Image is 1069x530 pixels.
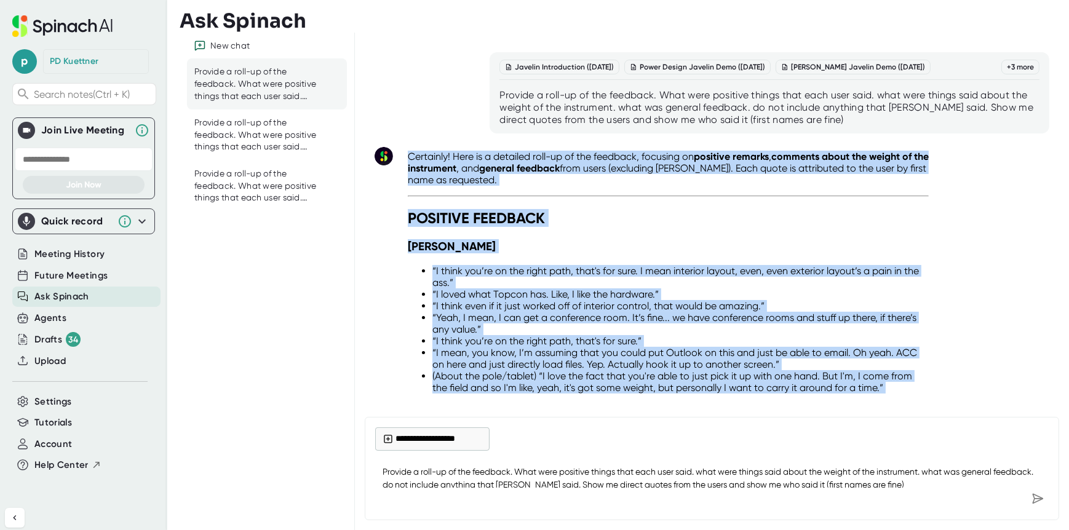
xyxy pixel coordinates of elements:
button: Meeting History [34,247,105,261]
div: 34 [66,332,81,347]
li: “Yeah, I mean, I can get a conference room. It’s fine... we have conference rooms and stuff up th... [432,312,929,335]
span: Search notes (Ctrl + K) [34,89,153,100]
button: Tutorials [34,416,72,430]
span: p [12,49,37,74]
img: Join Live Meeting [20,124,33,136]
div: [PERSON_NAME] Javelin Demo ([DATE]) [776,60,931,74]
h2: POSITIVE FEEDBACK [408,209,929,227]
h3: Ask Spinach [180,9,306,33]
div: Join Live Meeting [41,124,129,136]
button: Join Now [23,176,145,194]
div: Provide a roll-up of the feedback. What were positive things that each user said. what were thing... [194,168,321,204]
div: PD Kuettner [50,56,98,67]
li: “I think even if it just worked off of interior control, that would be amazing.” [432,300,929,312]
button: Agents [34,311,66,325]
li: “I loved what Topcon has. Like, I like the hardware.” [432,288,929,300]
li: “I think you’re on the right path, that's for sure.” [432,335,929,347]
button: Ask Spinach [34,290,89,304]
div: Power Design Javelin Demo ([DATE]) [624,60,771,74]
strong: comments about the weight of the instrument [408,151,929,174]
div: Quick record [18,209,149,234]
div: Quick record [41,215,111,227]
button: Future Meetings [34,269,108,283]
button: Account [34,437,72,451]
button: Upload [34,354,66,368]
button: Help Center [34,458,101,472]
div: Provide a roll-up of the feedback. What were positive things that each user said. what were thing... [499,89,1039,126]
h3: [PERSON_NAME] [408,239,929,253]
strong: general feedback [479,162,560,174]
span: Join Now [66,180,101,190]
button: Collapse sidebar [5,508,25,528]
div: Javelin Introduction ([DATE]) [499,60,619,74]
div: Send message [1027,488,1049,510]
div: Drafts [34,332,81,347]
div: Provide a roll-up of the feedback. What were positive things that each user said. what were thing... [194,66,321,102]
li: “I mean, you know, I’m assuming that you could put Outlook on this and just be able to email. Oh ... [432,347,929,370]
span: Help Center [34,458,89,472]
div: Join Live MeetingJoin Live Meeting [18,118,149,143]
div: New chat [210,41,250,52]
p: Certainly! Here is a detailed roll-up of the feedback, focusing on , , and from users (excluding ... [408,151,929,186]
div: Provide a roll-up of the feedback. What were positive things that each user said. what were thing... [194,117,321,153]
button: Drafts 34 [34,332,81,347]
strong: positive remarks [694,151,769,162]
div: + 3 more [1001,60,1039,74]
li: “I think you’re on the right path, that's for sure. I mean interior layout, even, even exterior l... [432,265,929,288]
li: (About the pole/tablet) “I love the fact that you're able to just pick it up with one hand. But I... [432,370,929,394]
button: Settings [34,395,72,409]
